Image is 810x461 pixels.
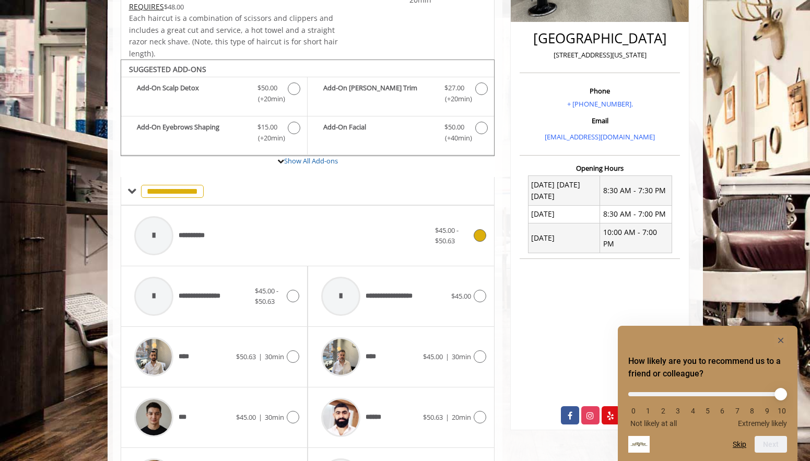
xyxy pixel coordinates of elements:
li: 10 [777,407,787,415]
li: 1 [643,407,653,415]
label: Add-On Scalp Detox [126,82,302,107]
span: | [259,352,262,361]
button: Hide survey [774,334,787,347]
li: 0 [628,407,639,415]
button: Skip [733,440,746,448]
td: 10:00 AM - 7:00 PM [600,223,672,253]
span: $45.00 - $50.63 [435,226,459,246]
a: Show All Add-ons [284,156,338,166]
span: $45.00 [423,352,443,361]
span: (+20min ) [439,93,469,104]
button: Next question [755,436,787,453]
span: 30min [265,412,284,422]
b: SUGGESTED ADD-ONS [129,64,206,74]
h3: Phone [522,87,677,94]
span: $45.00 - $50.63 [255,286,278,306]
span: Each haircut is a combination of scissors and clippers and includes a great cut and service, a ho... [129,13,338,58]
td: [DATE] [528,223,600,253]
label: Add-On Eyebrows Shaping [126,122,302,146]
h3: Opening Hours [520,164,680,172]
span: (+20min ) [252,133,283,144]
span: $50.00 [257,82,277,93]
li: 3 [673,407,683,415]
li: 9 [762,407,772,415]
h2: How likely are you to recommend us to a friend or colleague? Select an option from 0 to 10, with ... [628,355,787,380]
div: How likely are you to recommend us to a friend or colleague? Select an option from 0 to 10, with ... [628,334,787,453]
li: 5 [702,407,713,415]
span: 30min [452,352,471,361]
b: Add-On Scalp Detox [137,82,247,104]
span: $50.63 [423,412,443,422]
span: 20min [452,412,471,422]
td: 8:30 AM - 7:30 PM [600,176,672,206]
span: Extremely likely [738,419,787,428]
div: How likely are you to recommend us to a friend or colleague? Select an option from 0 to 10, with ... [628,384,787,428]
b: Add-On Eyebrows Shaping [137,122,247,144]
li: 6 [717,407,727,415]
label: Add-On Beard Trim [313,82,489,107]
a: + [PHONE_NUMBER]. [567,99,633,109]
li: 8 [747,407,757,415]
a: [EMAIL_ADDRESS][DOMAIN_NAME] [545,132,655,141]
span: Not likely at all [630,419,677,428]
span: (+40min ) [439,133,469,144]
li: 7 [732,407,743,415]
span: $45.00 [236,412,256,422]
span: $45.00 [451,291,471,301]
b: Add-On Facial [323,122,434,144]
li: 2 [658,407,668,415]
td: [DATE] [DATE] [DATE] [528,176,600,206]
span: This service needs some Advance to be paid before we block your appointment [129,2,164,11]
span: (+20min ) [252,93,283,104]
label: Add-On Facial [313,122,489,146]
h2: [GEOGRAPHIC_DATA] [522,31,677,46]
td: [DATE] [528,205,600,223]
li: 4 [688,407,698,415]
div: The Made Man Haircut Add-onS [121,60,495,157]
td: 8:30 AM - 7:00 PM [600,205,672,223]
span: $50.63 [236,352,256,361]
p: [STREET_ADDRESS][US_STATE] [522,50,677,61]
span: | [445,352,449,361]
span: | [445,412,449,422]
span: $27.00 [444,82,464,93]
b: Add-On [PERSON_NAME] Trim [323,82,434,104]
span: | [259,412,262,422]
span: $50.00 [444,122,464,133]
div: $48.00 [129,1,339,13]
h3: Email [522,117,677,124]
span: 30min [265,352,284,361]
span: $15.00 [257,122,277,133]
